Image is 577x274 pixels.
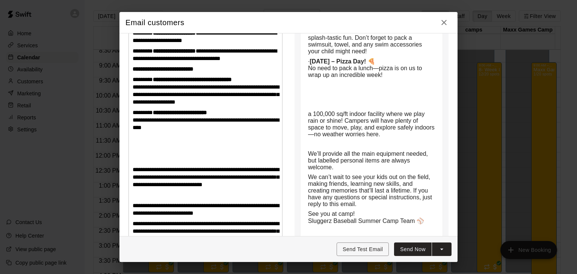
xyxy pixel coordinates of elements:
[308,211,355,217] span: See you at camp!
[394,242,432,256] button: Send Now
[308,65,424,78] span: No need to pack a lunch—pizza is on us to wrap up an incredible week!
[125,18,184,28] h5: Email customers
[310,58,375,65] strong: [DATE] – Pizza Day! 🍕
[394,242,452,256] div: split button
[308,218,424,224] span: Sluggerz Baseball Summer Camp Team ⚾
[308,174,434,207] span: We can’t wait to see your kids out on the field, making friends, learning new skills, and creatin...
[308,151,429,170] span: We’ll provide all the main equipment needed, but labelled personal items are always welcome.
[308,111,435,137] span: a 100,000 sq/ft indoor facility where we play rain or shine! Campers will have plenty of space to...
[308,58,310,65] span: ·
[308,28,424,54] span: We’ll take a short 15-minute walk for some splash-tastic fun. Don’t forget to pack a swimsuit, to...
[337,242,389,256] button: Send Test Email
